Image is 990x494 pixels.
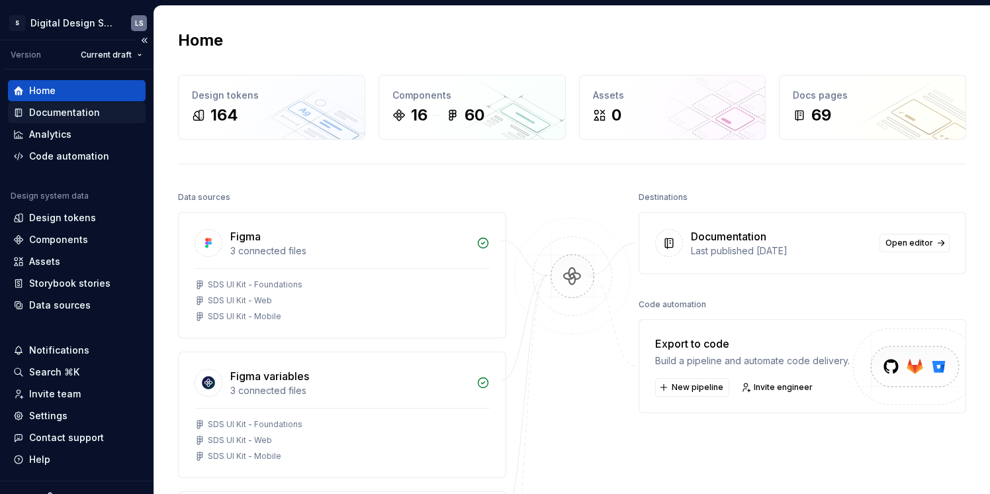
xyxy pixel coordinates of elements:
[29,344,89,357] div: Notifications
[793,89,952,102] div: Docs pages
[737,378,819,397] a: Invite engineer
[11,50,41,60] div: Version
[29,150,109,163] div: Code automation
[8,207,146,228] a: Design tokens
[8,427,146,448] button: Contact support
[672,382,723,393] span: New pipeline
[208,419,302,430] div: SDS UI Kit - Foundations
[8,405,146,426] a: Settings
[178,30,223,51] h2: Home
[8,362,146,383] button: Search ⌘K
[75,46,148,64] button: Current draft
[230,228,261,244] div: Figma
[8,340,146,361] button: Notifications
[754,382,813,393] span: Invite engineer
[210,105,238,126] div: 164
[379,75,566,140] a: Components1660
[29,409,67,422] div: Settings
[8,273,146,294] a: Storybook stories
[29,387,81,401] div: Invite team
[8,124,146,145] a: Analytics
[208,435,272,446] div: SDS UI Kit - Web
[8,251,146,272] a: Assets
[3,9,151,37] button: SDigital Design SystemLS
[8,295,146,316] a: Data sources
[655,336,850,352] div: Export to code
[8,146,146,167] a: Code automation
[29,106,100,119] div: Documentation
[9,15,25,31] div: S
[29,431,104,444] div: Contact support
[230,368,309,384] div: Figma variables
[392,89,552,102] div: Components
[655,354,850,368] div: Build a pipeline and automate code delivery.
[8,383,146,405] a: Invite team
[29,255,60,268] div: Assets
[655,378,729,397] button: New pipeline
[29,453,50,466] div: Help
[691,244,872,258] div: Last published [DATE]
[178,75,365,140] a: Design tokens164
[639,295,706,314] div: Code automation
[29,366,79,379] div: Search ⌘K
[29,233,88,246] div: Components
[8,102,146,123] a: Documentation
[611,105,621,126] div: 0
[135,31,154,50] button: Collapse sidebar
[779,75,966,140] a: Docs pages69
[178,188,230,207] div: Data sources
[8,449,146,470] button: Help
[178,212,506,338] a: Figma3 connected filesSDS UI Kit - FoundationsSDS UI Kit - WebSDS UI Kit - Mobile
[29,299,91,312] div: Data sources
[208,311,281,322] div: SDS UI Kit - Mobile
[29,211,96,224] div: Design tokens
[208,295,272,306] div: SDS UI Kit - Web
[135,18,144,28] div: LS
[192,89,351,102] div: Design tokens
[465,105,484,126] div: 60
[11,191,89,201] div: Design system data
[8,80,146,101] a: Home
[230,384,469,397] div: 3 connected files
[411,105,427,126] div: 16
[29,128,71,141] div: Analytics
[885,238,933,248] span: Open editor
[879,234,950,252] a: Open editor
[639,188,688,207] div: Destinations
[29,277,111,290] div: Storybook stories
[178,352,506,478] a: Figma variables3 connected filesSDS UI Kit - FoundationsSDS UI Kit - WebSDS UI Kit - Mobile
[811,105,831,126] div: 69
[81,50,132,60] span: Current draft
[579,75,766,140] a: Assets0
[691,228,766,244] div: Documentation
[208,279,302,290] div: SDS UI Kit - Foundations
[593,89,752,102] div: Assets
[29,84,56,97] div: Home
[30,17,115,30] div: Digital Design System
[230,244,469,258] div: 3 connected files
[8,229,146,250] a: Components
[208,451,281,462] div: SDS UI Kit - Mobile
